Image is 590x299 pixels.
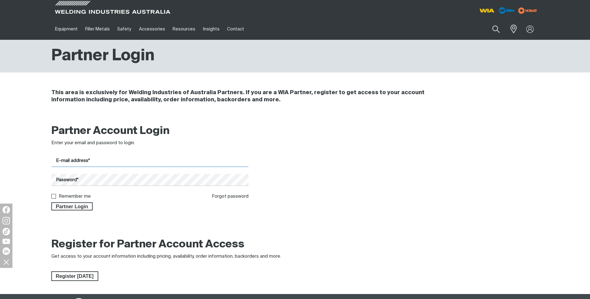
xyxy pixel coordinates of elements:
img: miller [516,6,539,15]
label: Remember me [59,194,91,199]
input: Product name or item number... [477,22,506,36]
a: Register Today [51,271,98,281]
a: Contact [223,18,248,40]
span: Partner Login [52,202,92,210]
a: Accessories [135,18,169,40]
img: hide socials [1,257,12,267]
img: TikTok [2,228,10,235]
a: Forgot password [212,194,249,199]
div: Enter your email and password to login. [51,140,249,147]
a: Resources [169,18,199,40]
h4: This area is exclusively for Welding Industries of Australia Partners. If you are a WIA Partner, ... [51,89,456,103]
h2: Register for Partner Account Access [51,238,244,251]
a: Equipment [51,18,81,40]
span: Register [DATE] [52,271,98,281]
nav: Main [51,18,417,40]
h1: Partner Login [51,46,155,66]
a: Filler Metals [81,18,114,40]
img: YouTube [2,239,10,244]
img: Facebook [2,206,10,214]
img: LinkedIn [2,247,10,255]
a: Insights [199,18,223,40]
h2: Partner Account Login [51,124,249,138]
span: Get access to your account information including pricing, availability, order information, backor... [51,254,281,259]
button: Partner Login [51,202,93,210]
img: Instagram [2,217,10,224]
a: Safety [114,18,135,40]
button: Search products [485,22,507,36]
